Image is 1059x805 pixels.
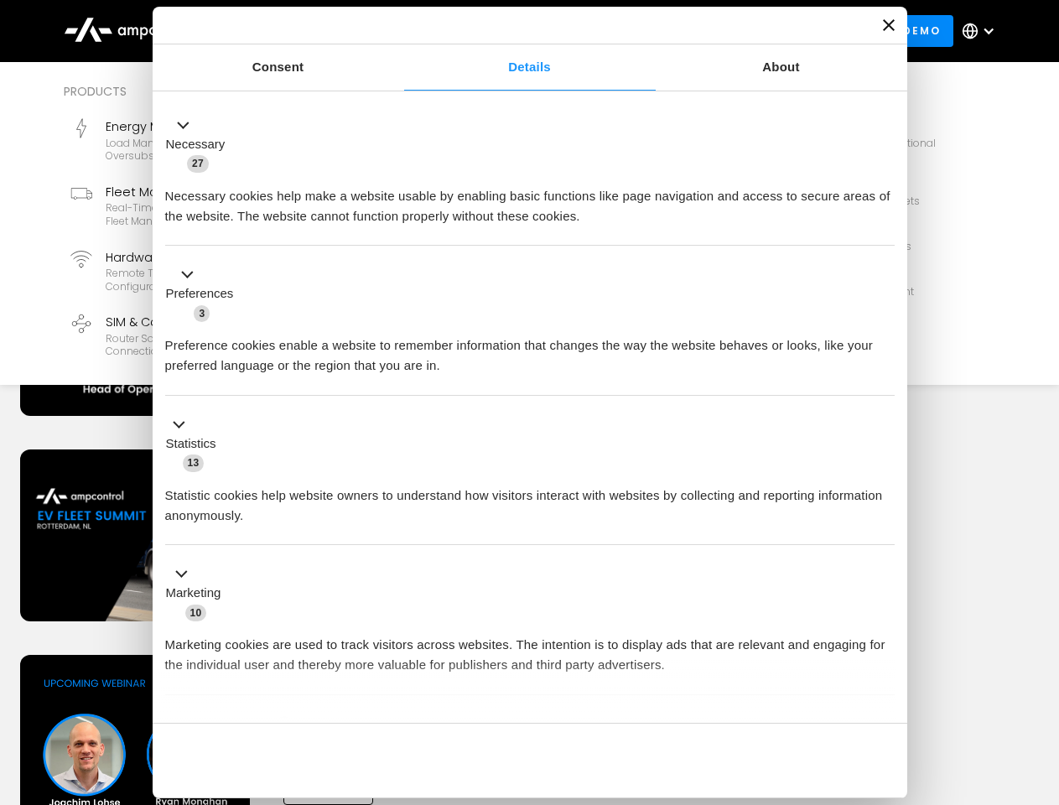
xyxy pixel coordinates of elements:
span: 27 [187,155,209,172]
button: Unclassified (2) [165,714,303,735]
div: Load management, cost optimization, oversubscription [106,137,325,163]
div: Necessary cookies help make a website usable by enabling basic functions like page navigation and... [165,174,895,226]
button: Marketing (10) [165,564,231,623]
button: Necessary (27) [165,115,236,174]
span: 10 [185,605,207,621]
a: Details [404,44,656,91]
span: 3 [194,305,210,322]
div: Fleet Management [106,183,325,201]
button: Statistics (13) [165,414,226,473]
div: Remote troubleshooting, charger logs, configurations, diagnostic files [106,267,325,293]
label: Preferences [166,284,234,304]
div: Router Solutions, SIM Cards, Secure Data Connection [106,332,325,358]
span: 13 [183,454,205,471]
label: Marketing [166,584,221,603]
div: Energy Management [106,117,325,136]
a: Hardware DiagnosticsRemote troubleshooting, charger logs, configurations, diagnostic files [64,241,332,300]
label: Statistics [166,434,216,454]
div: SIM & Connectivity [106,313,325,331]
a: Fleet ManagementReal-time GPS, SoC, efficiency monitoring, fleet management [64,176,332,235]
button: Okay [653,736,894,785]
a: SIM & ConnectivityRouter Solutions, SIM Cards, Secure Data Connection [64,306,332,365]
button: Close banner [883,19,895,31]
div: Statistic cookies help website owners to understand how visitors interact with websites by collec... [165,473,895,526]
a: About [656,44,907,91]
label: Necessary [166,135,226,154]
span: 2 [277,716,293,733]
a: Consent [153,44,404,91]
div: Preference cookies enable a website to remember information that changes the way the website beha... [165,323,895,376]
div: Real-time GPS, SoC, efficiency monitoring, fleet management [106,201,325,227]
div: Products [64,82,607,101]
div: Hardware Diagnostics [106,248,325,267]
div: Marketing cookies are used to track visitors across websites. The intention is to display ads tha... [165,622,895,675]
button: Preferences (3) [165,265,244,324]
a: Energy ManagementLoad management, cost optimization, oversubscription [64,111,332,169]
